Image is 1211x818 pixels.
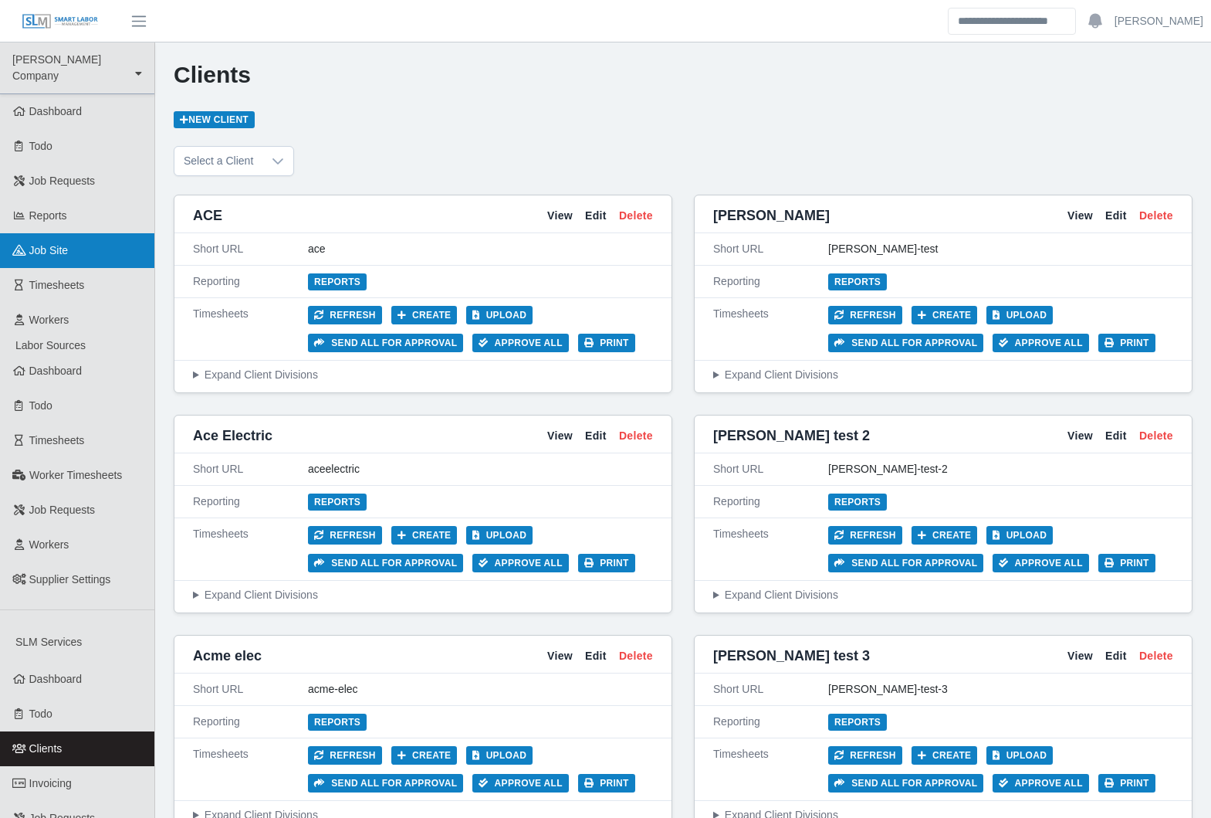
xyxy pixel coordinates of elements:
div: Timesheets [713,526,828,572]
summary: Expand Client Divisions [713,587,1173,603]
div: Timesheets [193,306,308,352]
a: Delete [1139,208,1173,224]
button: Send all for approval [828,554,983,572]
div: Reporting [713,273,828,290]
span: Worker Timesheets [29,469,122,481]
button: Create [391,306,458,324]
a: Edit [1105,208,1127,224]
a: Edit [585,648,607,664]
div: Short URL [193,241,308,257]
a: Edit [585,428,607,444]
div: Short URL [713,461,828,477]
div: Short URL [713,241,828,257]
span: SLM Services [15,636,82,648]
a: View [547,428,573,444]
span: Timesheets [29,434,85,446]
span: Workers [29,538,69,551]
a: Delete [619,428,653,444]
button: Print [578,554,635,572]
button: Approve All [993,334,1089,352]
a: Delete [1139,428,1173,444]
a: Reports [828,494,887,511]
button: Refresh [308,746,382,765]
span: Todo [29,399,52,412]
div: [PERSON_NAME]-test [828,241,1173,257]
span: [PERSON_NAME] [713,205,830,226]
button: Print [578,334,635,352]
button: Create [391,526,458,545]
button: Send all for approval [308,774,463,793]
span: Supplier Settings [29,573,111,585]
div: [PERSON_NAME]-test-3 [828,681,1173,698]
span: ACE [193,205,222,226]
button: Upload [466,526,533,545]
span: Reports [29,209,67,222]
a: Edit [585,208,607,224]
a: Reports [308,714,367,731]
span: Todo [29,140,52,152]
a: Delete [1139,648,1173,664]
input: Search [948,8,1076,35]
div: Timesheets [713,746,828,793]
span: Todo [29,708,52,720]
button: Print [578,774,635,793]
a: Reports [308,273,367,290]
a: View [1067,208,1093,224]
div: Timesheets [713,306,828,352]
summary: Expand Client Divisions [193,367,653,383]
summary: Expand Client Divisions [713,367,1173,383]
button: Approve All [472,554,569,572]
button: Upload [466,306,533,324]
h1: Clients [174,61,1192,89]
span: [PERSON_NAME] test 3 [713,645,870,667]
button: Create [912,746,978,765]
button: Print [1098,554,1155,572]
a: View [547,208,573,224]
button: Upload [466,746,533,765]
button: Refresh [308,306,382,324]
button: Refresh [828,746,902,765]
button: Refresh [308,526,382,545]
button: Approve All [993,554,1089,572]
button: Upload [986,526,1053,545]
div: aceelectric [308,461,653,477]
a: Reports [828,273,887,290]
button: Approve All [472,774,569,793]
button: Upload [986,306,1053,324]
button: Create [391,746,458,765]
a: Edit [1105,428,1127,444]
span: Workers [29,314,69,326]
button: Create [912,306,978,324]
div: Short URL [193,681,308,698]
div: Reporting [193,714,308,730]
button: Upload [986,746,1053,765]
a: Delete [619,648,653,664]
a: View [1067,648,1093,664]
span: job site [29,244,69,256]
button: Send all for approval [828,334,983,352]
span: [PERSON_NAME] test 2 [713,425,870,446]
a: View [1067,428,1093,444]
a: View [547,648,573,664]
span: Clients [29,742,63,755]
div: Short URL [193,461,308,477]
button: Send all for approval [828,774,983,793]
button: Approve All [993,774,1089,793]
span: Dashboard [29,673,83,685]
div: Reporting [193,494,308,510]
span: Select a Client [174,147,262,175]
button: Create [912,526,978,545]
div: Short URL [713,681,828,698]
button: Print [1098,774,1155,793]
div: Reporting [193,273,308,290]
button: Print [1098,334,1155,352]
a: New Client [174,111,255,128]
span: Invoicing [29,777,72,789]
div: [PERSON_NAME]-test-2 [828,461,1173,477]
span: Job Requests [29,175,96,187]
button: Approve All [472,334,569,352]
div: Reporting [713,494,828,510]
a: Reports [828,714,887,731]
span: Dashboard [29,105,83,117]
span: Labor Sources [15,339,86,351]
